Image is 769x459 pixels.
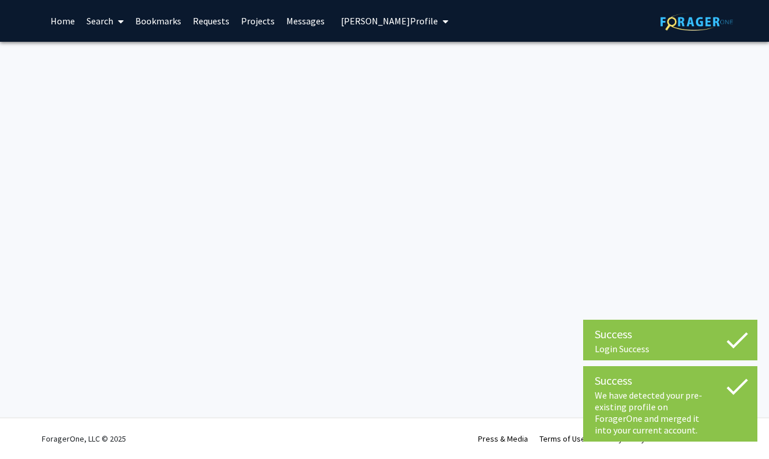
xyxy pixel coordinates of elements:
a: Press & Media [478,433,528,444]
a: Requests [187,1,235,41]
span: [PERSON_NAME] Profile [341,15,438,27]
div: We have detected your pre-existing profile on ForagerOne and merged it into your current account. [595,389,746,436]
img: ForagerOne Logo [660,13,733,31]
a: Home [45,1,81,41]
a: Search [81,1,130,41]
a: Projects [235,1,281,41]
div: Success [595,372,746,389]
div: ForagerOne, LLC © 2025 [42,418,126,459]
a: Messages [281,1,330,41]
a: Terms of Use [540,433,585,444]
div: Success [595,326,746,343]
a: Bookmarks [130,1,187,41]
div: Login Success [595,343,746,355]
